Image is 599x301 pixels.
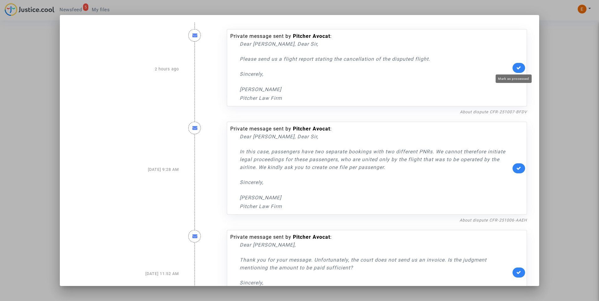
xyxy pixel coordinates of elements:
p: Pitcher Law Firm [240,202,511,210]
b: Pitcher Avocat [293,126,330,132]
p: Please send us a flight report stating the cancellation of the disputed flight. [240,55,511,63]
p: [PERSON_NAME] [240,85,511,93]
p: In this case, passengers have two separate bookings with two different PNRs. We cannot therefore ... [240,148,511,171]
div: 2 hours ago [67,23,183,115]
p: [PERSON_NAME] [240,194,511,202]
p: Pitcher Law Firm [240,94,511,102]
b: Pitcher Avocat [293,234,330,240]
div: Private message sent by : [230,33,511,102]
p: Dear [PERSON_NAME], Dear Sir, [240,133,511,140]
div: Private message sent by : [230,125,511,210]
a: About dispute CFR-251006-AAEH [460,218,527,222]
a: About dispute CFR-251007-BFDV [460,110,527,114]
p: Thank you for your message. Unfortunately, the court does not send us an invoice. Is the judgment... [240,256,511,272]
div: [DATE] 9:28 AM [67,115,183,224]
p: Dear [PERSON_NAME], Dear Sir, [240,40,511,48]
p: Sincerely, [240,70,511,78]
p: Dear [PERSON_NAME], [240,241,511,249]
b: Pitcher Avocat [293,33,330,39]
p: Sincerely, [240,178,511,186]
p: Sincerely, [240,279,511,287]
